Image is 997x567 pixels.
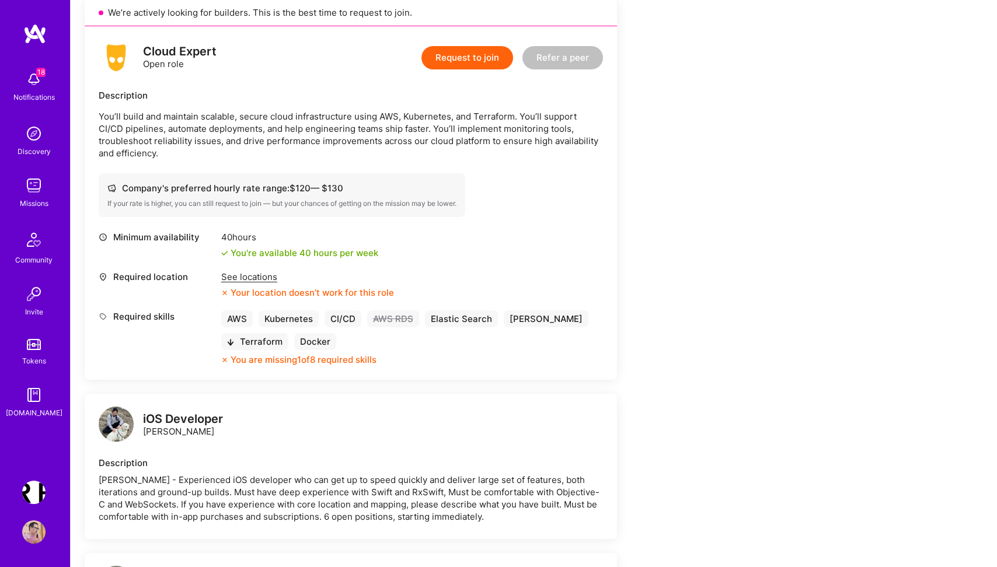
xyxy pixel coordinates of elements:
p: You’ll build and maintain scalable, secure cloud infrastructure using AWS, Kubernetes, and Terraf... [99,110,603,159]
div: Minimum availability [99,231,215,243]
div: Discovery [18,145,51,157]
img: guide book [22,383,46,407]
i: icon CloseOrange [221,356,228,363]
i: icon Tag [99,312,107,321]
div: Terraform [221,333,288,350]
a: Terr.ai: Building an Innovative Real Estate Platform [19,481,48,504]
div: Kubernetes [259,310,319,327]
img: discovery [22,122,46,145]
div: CI/CD [325,310,361,327]
div: Notifications [13,91,55,103]
img: logo [23,23,47,44]
div: Community [15,254,53,266]
div: AWS [221,310,253,327]
img: Community [20,226,48,254]
i: icon Cash [107,184,116,192]
img: logo [99,40,134,75]
div: If your rate is higher, you can still request to join — but your chances of getting on the missio... [107,199,456,208]
img: User Avatar [22,520,46,544]
div: You're available 40 hours per week [221,247,378,259]
div: Invite [25,306,43,318]
div: [PERSON_NAME] - Experienced iOS developer who can get up to speed quickly and deliver large set o... [99,474,603,523]
i: icon Check [221,250,228,257]
div: See locations [221,271,394,283]
i: icon CloseOrange [221,289,228,296]
button: Refer a peer [522,46,603,69]
img: bell [22,68,46,91]
img: tokens [27,339,41,350]
a: logo [99,407,134,444]
img: Invite [22,282,46,306]
div: [PERSON_NAME] [143,413,223,437]
div: Required skills [99,310,215,323]
div: Open role [143,45,217,70]
button: Request to join [421,46,513,69]
div: Cloud Expert [143,45,217,58]
div: iOS Developer [143,413,223,425]
div: Description [99,457,603,469]
span: 18 [36,68,46,77]
div: Required location [99,271,215,283]
div: [PERSON_NAME] [504,310,588,327]
div: Elastic Search [425,310,498,327]
div: Docker [294,333,336,350]
div: 40 hours [221,231,378,243]
div: Tokens [22,355,46,367]
div: Company's preferred hourly rate range: $ 120 — $ 130 [107,182,456,194]
i: icon Location [99,272,107,281]
div: Missions [20,197,48,209]
i: icon Clock [99,233,107,242]
img: Terr.ai: Building an Innovative Real Estate Platform [22,481,46,504]
img: teamwork [22,174,46,197]
div: Description [99,89,603,101]
a: User Avatar [19,520,48,544]
div: You are missing 1 of 8 required skills [231,353,377,366]
div: AWS RDS [367,310,419,327]
i: icon BlackArrowDown [227,339,234,346]
div: Your location doesn’t work for this role [221,286,394,299]
img: logo [99,407,134,442]
div: [DOMAIN_NAME] [6,407,62,419]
